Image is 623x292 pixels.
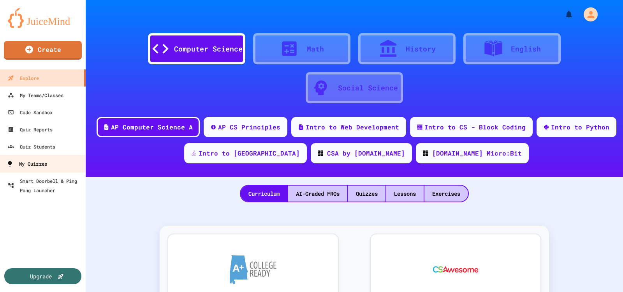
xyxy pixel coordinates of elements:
[7,159,47,169] div: My Quizzes
[550,8,575,21] div: My Notifications
[338,83,398,93] div: Social Science
[307,44,324,54] div: Math
[8,108,53,117] div: Code Sandbox
[424,186,468,202] div: Exercises
[4,41,82,60] a: Create
[30,272,52,280] div: Upgrade
[218,122,280,132] div: AP CS Principles
[230,255,276,284] img: A+ College Ready
[406,44,436,54] div: History
[423,150,428,156] img: CODE_logo_RGB.png
[174,44,243,54] div: Computer Science
[432,149,522,158] div: [DOMAIN_NAME] Micro:Bit
[241,186,287,202] div: Curriculum
[111,122,193,132] div: AP Computer Science A
[288,186,347,202] div: AI-Graded FRQs
[318,150,323,156] img: CODE_logo_RGB.png
[424,122,526,132] div: Intro to CS - Block Coding
[8,8,78,28] img: logo-orange.svg
[8,125,53,134] div: Quiz Reports
[8,142,55,151] div: Quiz Students
[551,122,609,132] div: Intro to Python
[199,149,300,158] div: Intro to [GEOGRAPHIC_DATA]
[8,90,63,100] div: My Teams/Classes
[327,149,405,158] div: CSA by [DOMAIN_NAME]
[348,186,385,202] div: Quizzes
[386,186,424,202] div: Lessons
[511,44,541,54] div: English
[8,73,39,83] div: Explore
[306,122,399,132] div: Intro to Web Development
[575,5,600,23] div: My Account
[8,176,83,195] div: Smart Doorbell & Ping Pong Launcher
